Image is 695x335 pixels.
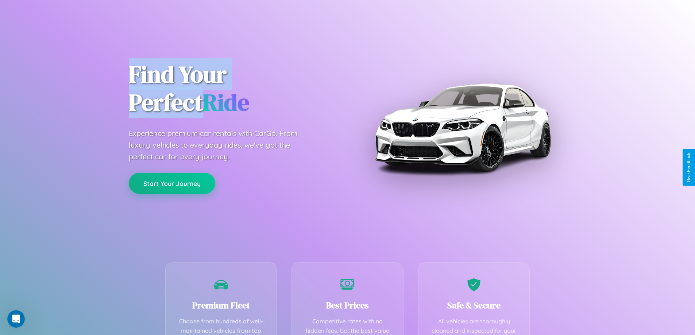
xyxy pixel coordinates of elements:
button: Start Your Journey [129,173,215,194]
h3: Safe & Secure [429,299,519,311]
h3: Best Prices [303,299,392,311]
img: Premium BMW car rental vehicle [371,36,554,219]
h3: Premium Fleet [177,299,266,311]
h1: Find Your Perfect [129,61,337,117]
iframe: Intercom live chat [7,310,25,328]
span: Ride [203,86,249,118]
p: Experience premium car rentals with CarGo. From luxury vehicles to everyday rides, we've got the ... [129,128,311,163]
div: Give Feedback [686,153,691,182]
